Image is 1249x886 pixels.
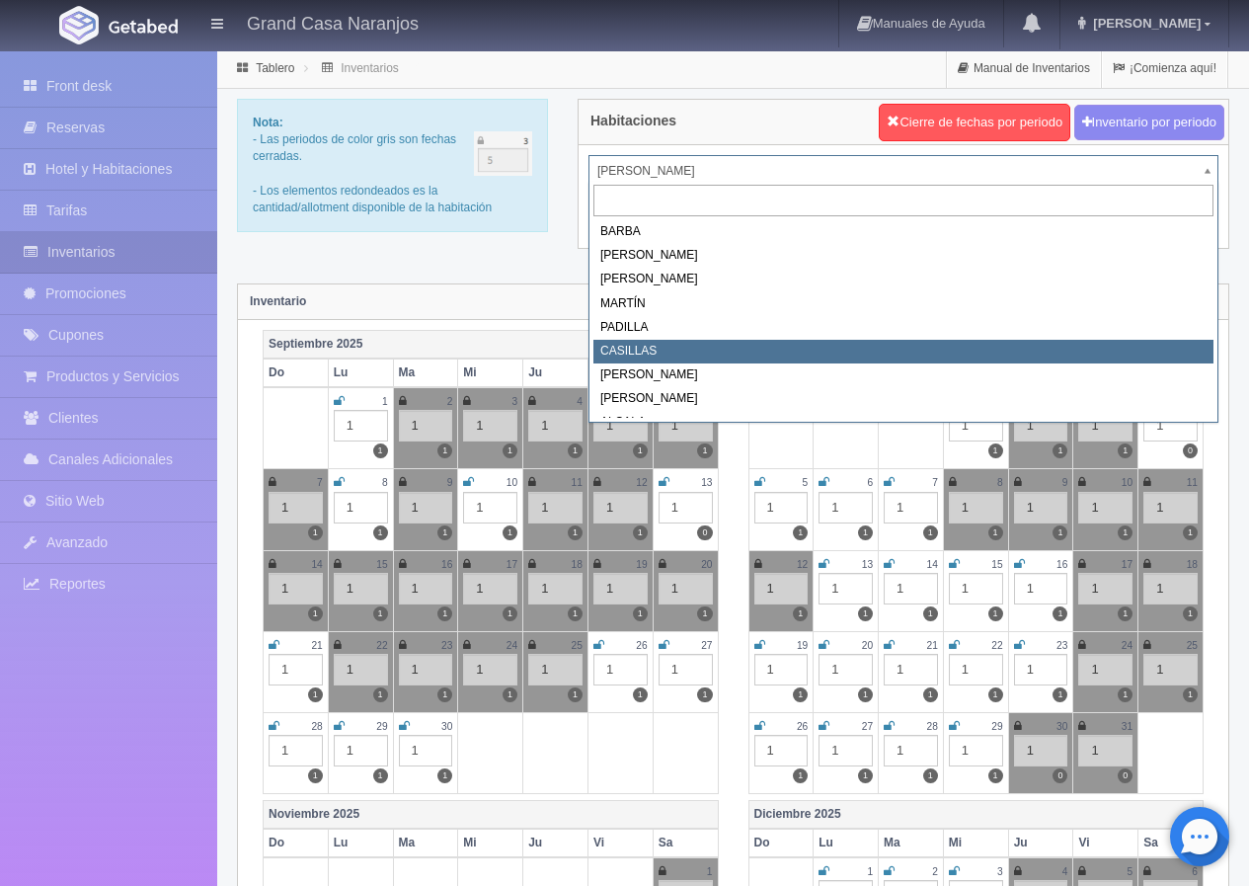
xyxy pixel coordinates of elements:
[593,316,1213,340] div: PADILLA
[593,387,1213,411] div: [PERSON_NAME]
[593,268,1213,291] div: [PERSON_NAME]
[593,292,1213,316] div: MARTÍN
[593,340,1213,363] div: CASILLAS
[593,220,1213,244] div: BARBA
[593,411,1213,435] div: ALCALA
[593,363,1213,387] div: [PERSON_NAME]
[593,244,1213,268] div: [PERSON_NAME]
